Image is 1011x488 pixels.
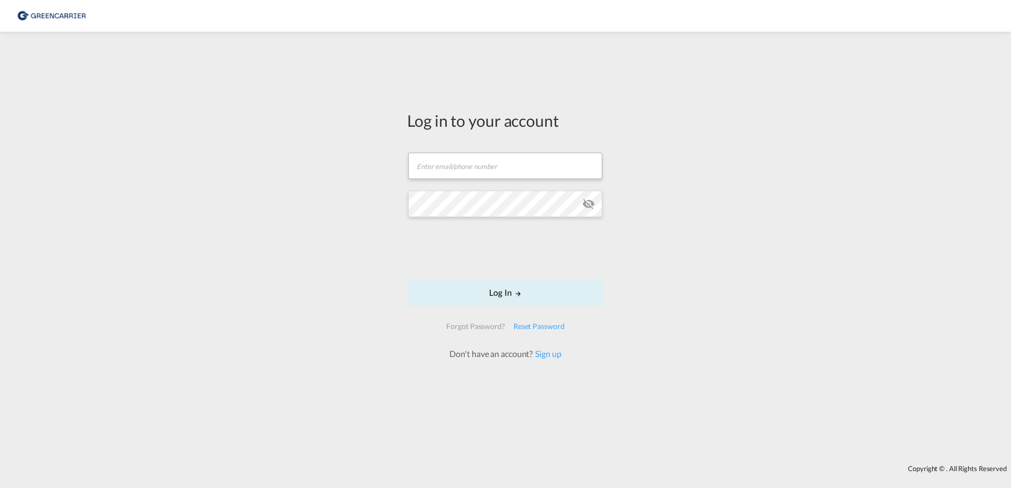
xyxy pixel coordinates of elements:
md-icon: icon-eye-off [582,198,595,210]
img: 8cf206808afe11efa76fcd1e3d746489.png [16,4,87,28]
div: Log in to your account [407,109,604,132]
iframe: reCAPTCHA [425,228,586,269]
div: Forgot Password? [442,317,509,336]
div: Reset Password [509,317,569,336]
button: LOGIN [407,279,604,306]
a: Sign up [532,349,561,359]
input: Enter email/phone number [408,153,602,179]
div: Don't have an account? [438,348,573,360]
